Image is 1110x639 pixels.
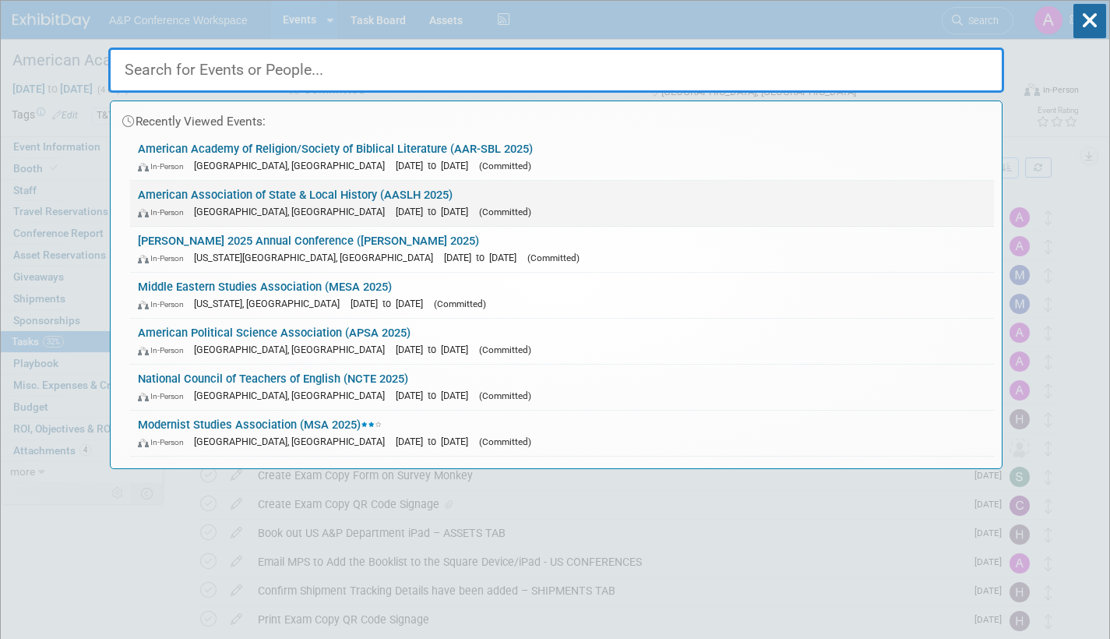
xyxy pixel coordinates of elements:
span: In-Person [138,345,191,355]
span: In-Person [138,437,191,447]
span: In-Person [138,161,191,171]
span: (Committed) [479,390,531,401]
div: Recently Viewed Events: [118,101,994,135]
span: [US_STATE], [GEOGRAPHIC_DATA] [194,298,347,309]
span: (Committed) [479,161,531,171]
a: American Academy of Religion/Society of Biblical Literature (AAR-SBL 2025) In-Person [GEOGRAPHIC_... [130,135,994,180]
span: [GEOGRAPHIC_DATA], [GEOGRAPHIC_DATA] [194,160,393,171]
span: [DATE] to [DATE] [396,390,476,401]
a: Middle Eastern Studies Association (MESA 2025) In-Person [US_STATE], [GEOGRAPHIC_DATA] [DATE] to ... [130,273,994,318]
input: Search for Events or People... [108,48,1004,93]
span: [GEOGRAPHIC_DATA], [GEOGRAPHIC_DATA] [194,206,393,217]
span: (Committed) [479,344,531,355]
span: (Committed) [527,252,580,263]
a: American Political Science Association (APSA 2025) In-Person [GEOGRAPHIC_DATA], [GEOGRAPHIC_DATA]... [130,319,994,364]
span: [DATE] to [DATE] [396,436,476,447]
a: [PERSON_NAME] 2025 Annual Conference ([PERSON_NAME] 2025) In-Person [US_STATE][GEOGRAPHIC_DATA], ... [130,227,994,272]
span: [GEOGRAPHIC_DATA], [GEOGRAPHIC_DATA] [194,436,393,447]
a: National Council of Teachers of English (NCTE 2025) In-Person [GEOGRAPHIC_DATA], [GEOGRAPHIC_DATA... [130,365,994,410]
span: In-Person [138,299,191,309]
a: Modernist Studies Association (MSA 2025) In-Person [GEOGRAPHIC_DATA], [GEOGRAPHIC_DATA] [DATE] to... [130,411,994,456]
span: In-Person [138,391,191,401]
span: [GEOGRAPHIC_DATA], [GEOGRAPHIC_DATA] [194,390,393,401]
span: (Committed) [434,298,486,309]
span: [DATE] to [DATE] [396,206,476,217]
span: In-Person [138,253,191,263]
span: (Committed) [479,436,531,447]
span: (Committed) [479,207,531,217]
span: In-Person [138,207,191,217]
span: [GEOGRAPHIC_DATA], [GEOGRAPHIC_DATA] [194,344,393,355]
span: [US_STATE][GEOGRAPHIC_DATA], [GEOGRAPHIC_DATA] [194,252,441,263]
a: American Association of State & Local History (AASLH 2025) In-Person [GEOGRAPHIC_DATA], [GEOGRAPH... [130,181,994,226]
span: [DATE] to [DATE] [351,298,431,309]
span: [DATE] to [DATE] [396,344,476,355]
span: [DATE] to [DATE] [396,160,476,171]
span: [DATE] to [DATE] [444,252,524,263]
